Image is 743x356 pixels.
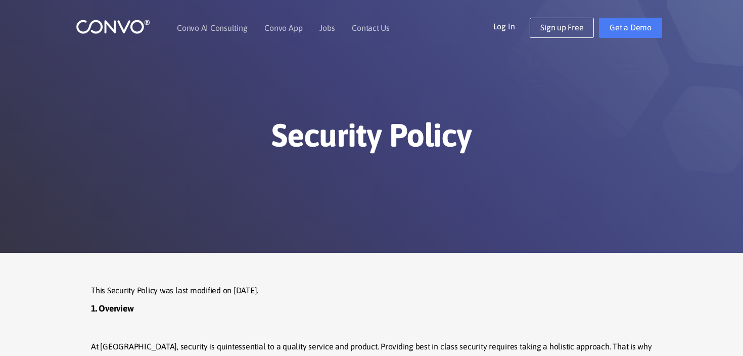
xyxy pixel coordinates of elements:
a: Sign up Free [530,18,594,38]
a: Contact Us [352,24,390,32]
img: logo_1.png [76,19,150,34]
h1: Security Policy [91,116,652,162]
p: This Security Policy was last modified on [DATE]. [91,283,652,298]
a: Log In [493,18,530,34]
h3: 1. Overview [91,303,652,322]
a: Get a Demo [599,18,662,38]
a: Jobs [319,24,335,32]
a: Convo App [264,24,302,32]
a: Convo AI Consulting [177,24,247,32]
